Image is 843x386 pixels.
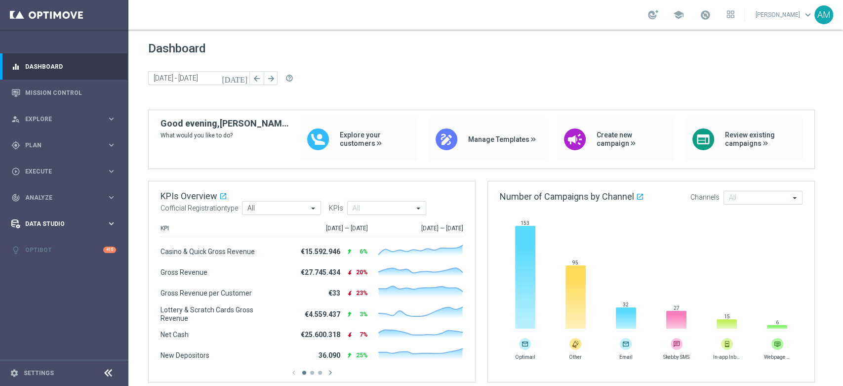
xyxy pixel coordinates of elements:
span: Execute [25,169,107,174]
a: Settings [24,370,54,376]
div: Plan [11,141,107,150]
button: equalizer Dashboard [11,63,117,71]
i: play_circle_outline [11,167,20,176]
i: lightbulb [11,246,20,255]
i: person_search [11,115,20,124]
span: keyboard_arrow_down [803,9,813,20]
div: AM [814,5,833,24]
span: Explore [25,116,107,122]
div: Dashboard [11,53,116,80]
a: Dashboard [25,53,116,80]
button: Data Studio keyboard_arrow_right [11,220,117,228]
button: track_changes Analyze keyboard_arrow_right [11,194,117,202]
i: keyboard_arrow_right [107,167,116,176]
button: person_search Explore keyboard_arrow_right [11,115,117,123]
i: track_changes [11,193,20,202]
i: gps_fixed [11,141,20,150]
div: Execute [11,167,107,176]
button: gps_fixed Plan keyboard_arrow_right [11,141,117,149]
div: Explore [11,115,107,124]
div: Optibot [11,237,116,263]
span: Analyze [25,195,107,201]
a: [PERSON_NAME]keyboard_arrow_down [755,7,814,22]
button: lightbulb Optibot +10 [11,246,117,254]
a: Optibot [25,237,103,263]
button: Mission Control [11,89,117,97]
i: equalizer [11,62,20,71]
i: keyboard_arrow_right [107,193,116,202]
div: Mission Control [11,80,116,106]
div: Data Studio [11,219,107,228]
span: Data Studio [25,221,107,227]
span: Plan [25,142,107,148]
i: settings [10,369,19,378]
a: Mission Control [25,80,116,106]
i: keyboard_arrow_right [107,219,116,228]
span: school [673,9,684,20]
i: keyboard_arrow_right [107,140,116,150]
i: keyboard_arrow_right [107,114,116,124]
button: play_circle_outline Execute keyboard_arrow_right [11,168,117,175]
div: +10 [103,247,116,253]
div: Analyze [11,193,107,202]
